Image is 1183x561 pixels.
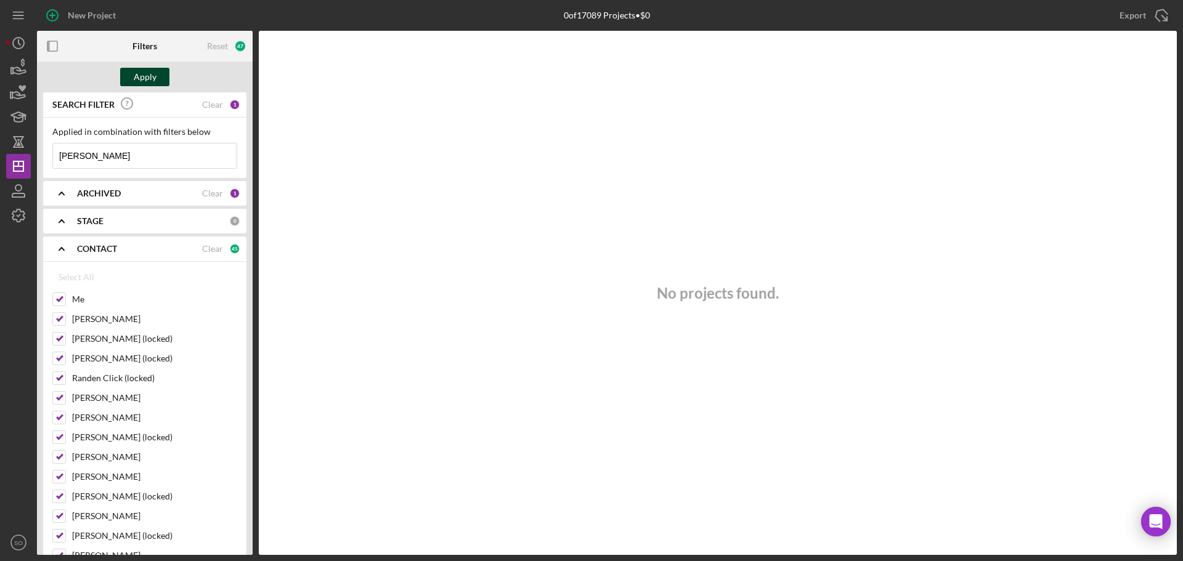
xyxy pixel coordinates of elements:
label: [PERSON_NAME] [72,313,237,325]
b: ARCHIVED [77,188,121,198]
b: Filters [132,41,157,51]
label: [PERSON_NAME] [72,411,237,424]
div: 1 [229,188,240,199]
label: [PERSON_NAME] (locked) [72,333,237,345]
label: [PERSON_NAME] (locked) [72,352,237,365]
label: [PERSON_NAME] [72,510,237,522]
div: 0 [229,216,240,227]
div: Reset [207,41,228,51]
label: [PERSON_NAME] (locked) [72,490,237,502]
div: 1 [229,99,240,110]
div: Export [1120,3,1146,28]
div: 45 [229,243,240,254]
label: [PERSON_NAME] (locked) [72,431,237,443]
div: Select All [59,265,94,289]
label: [PERSON_NAME] [72,451,237,463]
b: STAGE [77,216,104,226]
div: New Project [68,3,116,28]
div: Clear [202,244,223,254]
div: Open Intercom Messenger [1141,507,1171,536]
label: [PERSON_NAME] [72,470,237,483]
label: [PERSON_NAME] (locked) [72,530,237,542]
div: Applied in combination with filters below [52,127,237,137]
div: Clear [202,188,223,198]
text: SO [14,539,23,546]
div: Clear [202,100,223,110]
b: SEARCH FILTER [52,100,115,110]
button: Export [1107,3,1177,28]
div: 47 [234,40,246,52]
h3: No projects found. [657,285,779,302]
div: Apply [134,68,157,86]
button: SO [6,530,31,555]
label: [PERSON_NAME] [72,392,237,404]
b: CONTACT [77,244,117,254]
button: Apply [120,68,169,86]
label: Me [72,293,237,305]
label: Randen Click (locked) [72,372,237,384]
button: Select All [52,265,100,289]
button: New Project [37,3,128,28]
div: 0 of 17089 Projects • $0 [564,10,650,20]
